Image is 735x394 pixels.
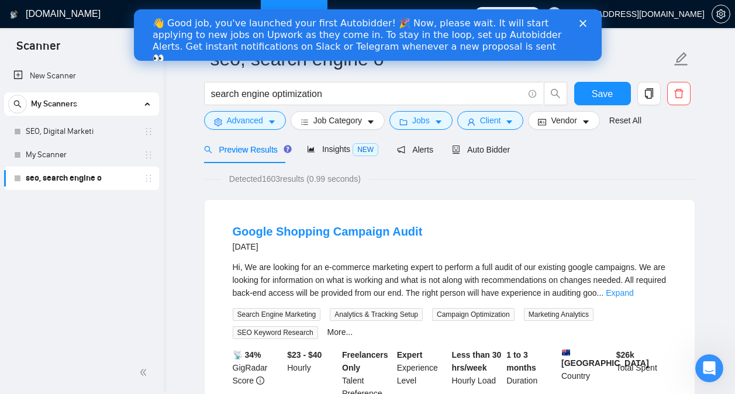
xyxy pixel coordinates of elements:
button: Start recording [74,295,84,305]
div: Tooltip anchor [282,144,293,154]
img: Profile image for Sofiia [56,58,68,70]
a: More... [327,327,353,337]
a: New Scanner [13,64,150,88]
button: Upload attachment [56,295,65,305]
a: My Scanner [26,143,137,167]
div: Sofiia says… [9,57,225,84]
b: 📡 34% [233,350,261,360]
button: Home [183,5,205,27]
button: barsJob Categorycaret-down [291,111,385,130]
div: Sofiia says… [9,84,225,233]
img: Profile image for Sofiia [33,6,52,25]
li: My Scanners [4,92,159,190]
span: Client [480,114,501,127]
span: holder [144,174,153,183]
div: [DATE] [9,234,225,250]
b: Sofiia [71,60,94,68]
span: SEO Keyword Research [233,326,318,339]
span: caret-down [505,117,513,126]
a: Expand [606,288,633,298]
a: SEO, Digital Marketi [26,120,137,143]
span: search [204,146,212,154]
span: Marketing Analytics [524,308,593,321]
button: Save [574,82,631,105]
span: ... [597,288,604,298]
span: NEW [353,143,378,156]
button: Gif picker [37,295,46,305]
span: info-circle [529,90,536,98]
div: Close [446,11,457,18]
a: setting [712,9,730,19]
b: [GEOGRAPHIC_DATA] [561,348,649,368]
span: Jobs [412,114,430,127]
span: Job Category [313,114,362,127]
span: caret-down [268,117,276,126]
span: double-left [139,367,151,378]
div: 👋 Good job, you've launched your first Autobidder! 🎉 Now, please wait. It will start applying to ... [19,8,430,55]
div: Sofiia • [DATE] [19,215,71,222]
b: $ 26k [616,350,634,360]
b: Expert [397,350,423,360]
b: Less than 30 hrs/week [452,350,502,372]
div: can we talk directly? [131,257,215,268]
span: Search Engine Marketing [233,308,321,321]
img: 🇦🇺 [562,348,570,357]
button: userClientcaret-down [457,111,524,130]
div: Hi [PERSON_NAME], [19,91,182,102]
button: search [544,82,567,105]
span: Detected 1603 results (0.99 seconds) [221,172,369,185]
span: Advanced [227,114,263,127]
li: New Scanner [4,64,159,88]
span: Hi, We are looking for an e-commerce marketing expert to perform a full audit of our existing goo... [233,262,667,298]
span: 0 [531,8,536,20]
a: searchScanner [272,9,316,19]
img: logo [10,5,18,24]
span: info-circle [256,376,264,385]
button: copy [637,82,661,105]
span: Auto Bidder [452,145,510,154]
input: Search Freelance Jobs... [211,87,523,101]
div: Hi, We are looking for an e-commerce marketing expert to perform a full audit of our existing goo... [233,261,667,299]
span: bars [301,117,309,126]
div: Close [205,5,226,26]
span: caret-down [367,117,375,126]
a: homeHome [137,9,172,19]
span: search [9,100,26,108]
span: Preview Results [204,145,288,154]
span: Campaign Optimization [432,308,515,321]
button: delete [667,82,691,105]
span: caret-down [434,117,443,126]
span: Save [592,87,613,101]
iframe: Intercom live chat banner [134,9,602,61]
span: caret-down [582,117,590,126]
a: seo, search engine o [26,167,137,190]
b: 1 to 3 months [506,350,536,372]
button: settingAdvancedcaret-down [204,111,286,130]
textarea: Message… [10,271,224,291]
a: Google Shopping Campaign Audit [233,225,423,238]
span: Analytics & Tracking Setup [330,308,423,321]
span: holder [144,150,153,160]
button: folderJobscaret-down [389,111,453,130]
span: setting [214,117,222,126]
span: My Scanners [31,92,77,116]
a: dashboardDashboard [196,9,249,19]
span: copy [638,88,660,99]
div: internetluve@gmail.com says… [9,250,225,277]
p: Active 3h ago [57,15,109,26]
span: search [544,88,567,99]
span: edit [674,51,689,67]
button: go back [8,5,30,27]
button: idcardVendorcaret-down [528,111,599,130]
button: Emoji picker [18,295,27,305]
span: robot [452,146,460,154]
span: folder [399,117,408,126]
iframe: Intercom live chat [695,354,723,382]
button: search [8,95,27,113]
div: Hi [PERSON_NAME],Please let me know what channel of communication works best for you, email or sl... [9,84,192,212]
span: area-chart [307,145,315,153]
span: Scanner [7,37,70,62]
button: setting [712,5,730,23]
span: notification [397,146,405,154]
span: Insights [307,144,378,154]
